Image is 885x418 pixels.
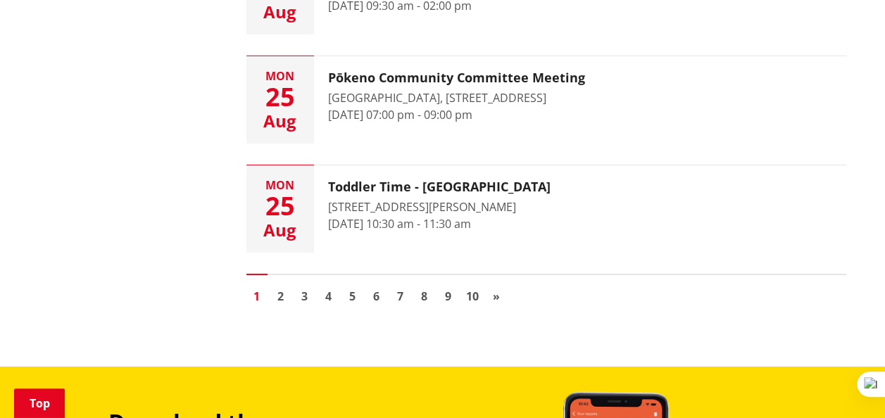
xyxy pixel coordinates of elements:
div: [STREET_ADDRESS][PERSON_NAME] [328,198,551,215]
a: Go to page 2 [270,286,291,307]
div: Aug [246,113,314,129]
div: 25 [246,194,314,219]
a: Top [14,388,65,418]
a: Go to page 7 [390,286,411,307]
div: Aug [246,4,314,20]
iframe: Messenger Launcher [820,359,871,410]
time: [DATE] 07:00 pm - 09:00 pm [328,107,472,122]
a: Go to page 8 [414,286,435,307]
a: Mon 25 Aug Toddler Time - [GEOGRAPHIC_DATA] [STREET_ADDRESS][PERSON_NAME] [DATE] 10:30 am - 11:30 am [246,165,846,253]
div: [GEOGRAPHIC_DATA], [STREET_ADDRESS] [328,89,585,106]
a: Go to next page [486,286,507,307]
div: Mon [246,179,314,191]
div: Aug [246,222,314,239]
h3: Pōkeno Community Committee Meeting [328,70,585,86]
a: Go to page 5 [342,286,363,307]
a: Mon 25 Aug Pōkeno Community Committee Meeting [GEOGRAPHIC_DATA], [STREET_ADDRESS] [DATE] 07:00 pm... [246,56,846,144]
nav: Pagination [246,274,846,310]
time: [DATE] 10:30 am - 11:30 am [328,216,471,232]
a: Go to page 4 [318,286,339,307]
span: » [493,289,500,304]
a: Go to page 6 [366,286,387,307]
div: Mon [246,70,314,82]
div: 25 [246,84,314,110]
h3: Toddler Time - [GEOGRAPHIC_DATA] [328,179,551,195]
a: Go to page 9 [438,286,459,307]
a: Go to page 10 [462,286,483,307]
a: Page 1 [246,286,268,307]
a: Go to page 3 [294,286,315,307]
